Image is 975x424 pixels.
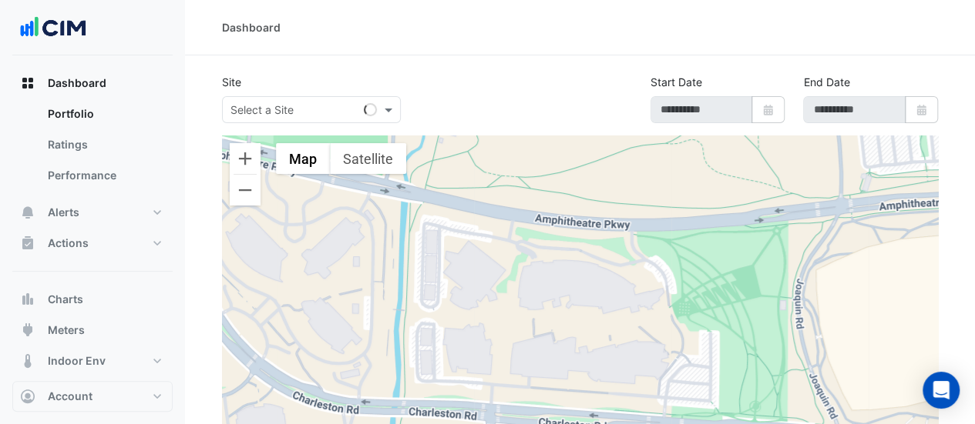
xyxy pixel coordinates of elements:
app-icon: Dashboard [20,75,35,91]
div: Dashboard [12,98,173,197]
button: Charts [12,284,173,315]
button: Show street map [276,143,330,174]
button: Indoor Env [12,346,173,376]
a: Performance [35,160,173,191]
button: Show satellite imagery [330,143,406,174]
button: Dashboard [12,68,173,98]
span: Account [48,389,92,404]
app-icon: Alerts [20,205,35,220]
button: Alerts [12,197,173,228]
app-icon: Indoor Env [20,353,35,369]
app-icon: Actions [20,235,35,251]
span: Meters [48,322,85,338]
button: Zoom in [230,143,261,174]
app-icon: Charts [20,292,35,307]
span: Charts [48,292,83,307]
button: Reports [12,376,173,407]
label: End Date [803,74,849,90]
label: Start Date [651,74,702,90]
div: Open Intercom Messenger [923,372,960,409]
a: Ratings [35,129,173,160]
button: Account [12,381,173,412]
a: Portfolio [35,98,173,129]
span: Actions [48,235,89,251]
span: Dashboard [48,75,106,91]
div: Dashboard [222,19,281,35]
button: Zoom out [230,175,261,205]
app-icon: Meters [20,322,35,338]
button: Actions [12,228,173,259]
span: Alerts [48,205,79,220]
button: Meters [12,315,173,346]
img: Company Logo [18,12,88,43]
label: Site [222,74,241,90]
span: Indoor Env [48,353,106,369]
